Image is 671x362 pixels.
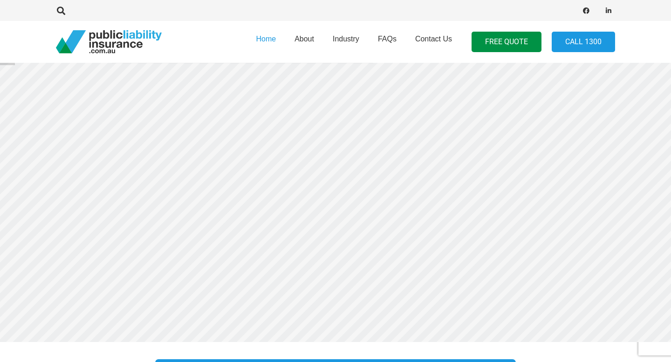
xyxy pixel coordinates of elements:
a: About [285,18,323,66]
span: About [294,35,314,43]
a: Call 1300 [552,32,615,53]
span: Contact Us [415,35,452,43]
a: Search [52,7,70,15]
a: FAQs [369,18,406,66]
span: Industry [333,35,359,43]
a: pli_logotransparent [56,30,162,54]
a: LinkedIn [602,4,615,17]
a: Home [246,18,285,66]
a: Facebook [580,4,593,17]
span: Home [256,35,276,43]
span: FAQs [378,35,397,43]
a: Industry [323,18,369,66]
a: Contact Us [406,18,461,66]
a: FREE QUOTE [472,32,541,53]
